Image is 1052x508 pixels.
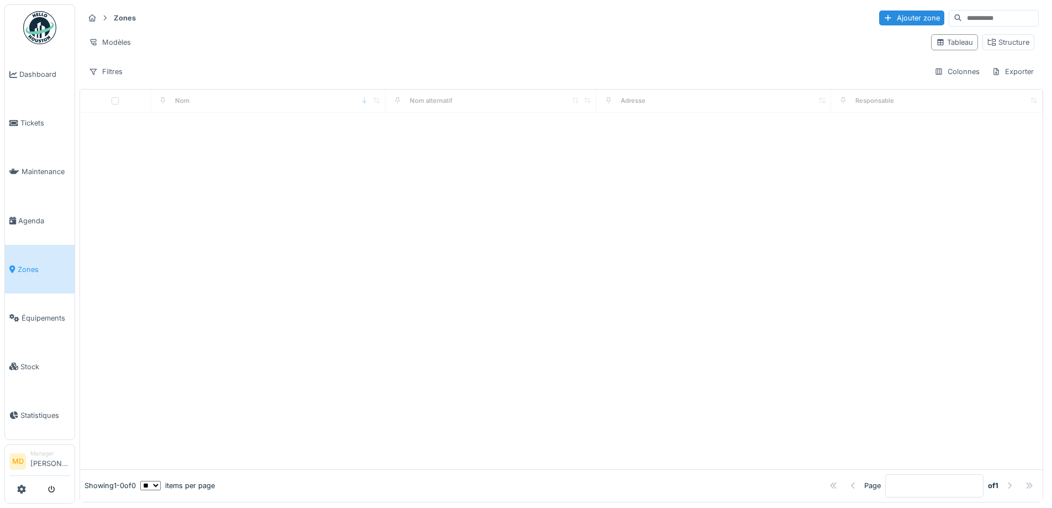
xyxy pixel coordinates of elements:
li: [PERSON_NAME] [30,449,70,473]
span: Dashboard [19,69,70,80]
a: Équipements [5,294,75,342]
a: Dashboard [5,50,75,99]
div: Nom alternatif [410,96,452,106]
li: MD [9,453,26,470]
a: Statistiques [5,391,75,439]
div: Colonnes [929,64,985,80]
div: Showing 1 - 0 of 0 [84,480,136,491]
div: Adresse [621,96,646,106]
div: Page [864,480,881,491]
div: Nom [175,96,189,106]
div: items per page [140,480,215,491]
a: Stock [5,342,75,391]
span: Stock [20,362,70,372]
span: Agenda [18,216,70,226]
div: Modèles [84,34,136,50]
div: Tableau [936,37,973,48]
strong: Zones [109,13,140,23]
span: Maintenance [22,166,70,177]
div: Filtres [84,64,128,80]
img: Badge_color-CXgf-gQk.svg [23,11,56,44]
a: Agenda [5,196,75,245]
div: Structure [987,37,1029,48]
span: Zones [18,264,70,275]
strong: of 1 [988,480,998,491]
span: Tickets [20,118,70,128]
a: MD Manager[PERSON_NAME] [9,449,70,476]
div: Manager [30,449,70,458]
div: Responsable [855,96,894,106]
span: Statistiques [20,410,70,421]
div: Ajouter zone [879,11,944,25]
a: Zones [5,245,75,294]
a: Maintenance [5,148,75,196]
div: Exporter [987,64,1039,80]
a: Tickets [5,99,75,148]
span: Équipements [22,313,70,323]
